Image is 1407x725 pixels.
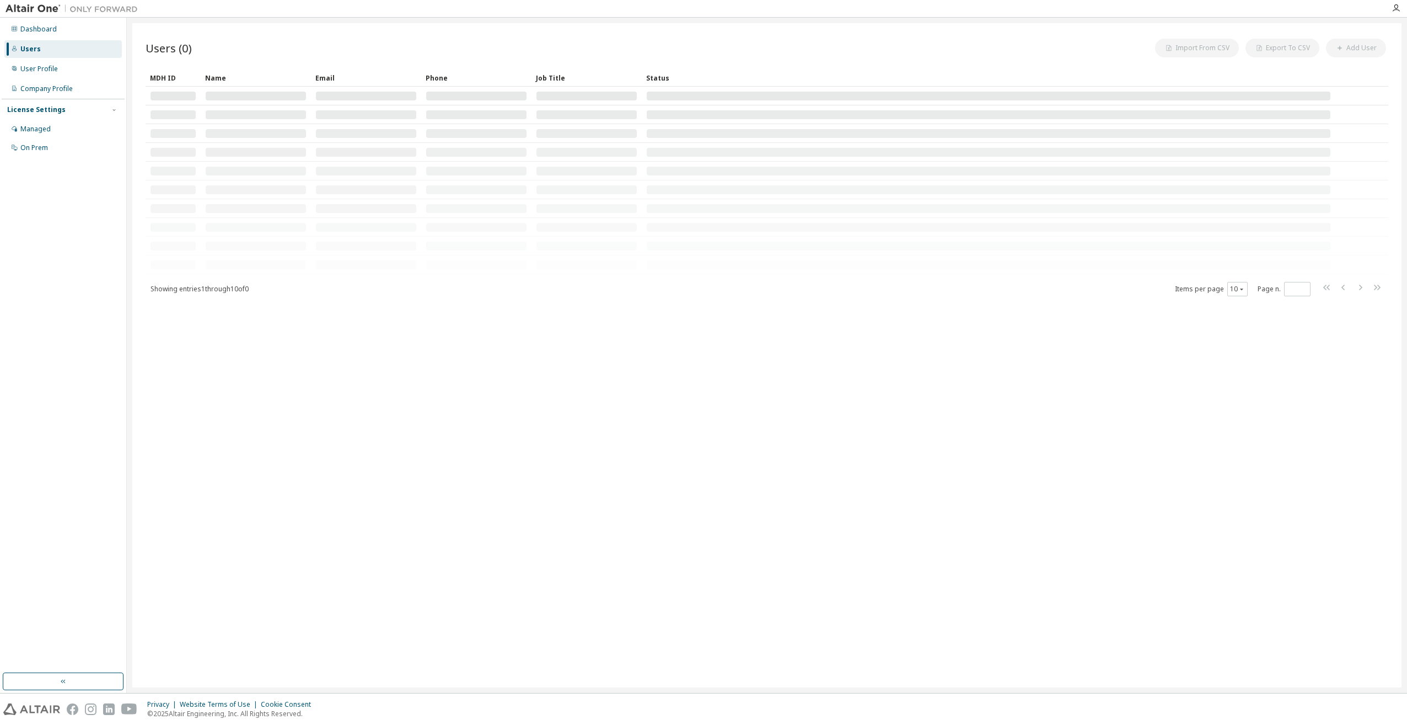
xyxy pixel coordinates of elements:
[1155,39,1239,57] button: Import From CSV
[3,703,60,715] img: altair_logo.svg
[103,703,115,715] img: linkedin.svg
[1175,282,1248,296] span: Items per page
[1326,39,1386,57] button: Add User
[20,25,57,34] div: Dashboard
[1245,39,1319,57] button: Export To CSV
[6,3,143,14] img: Altair One
[1230,285,1245,294] button: 10
[7,105,66,114] div: License Settings
[151,284,249,294] span: Showing entries 1 through 10 of 0
[121,703,137,715] img: youtube.svg
[20,65,58,73] div: User Profile
[261,700,318,709] div: Cookie Consent
[315,69,417,87] div: Email
[1258,282,1311,296] span: Page n.
[20,84,73,93] div: Company Profile
[147,709,318,718] p: © 2025 Altair Engineering, Inc. All Rights Reserved.
[85,703,96,715] img: instagram.svg
[67,703,78,715] img: facebook.svg
[205,69,307,87] div: Name
[426,69,527,87] div: Phone
[20,45,41,54] div: Users
[146,40,192,56] span: Users (0)
[20,125,51,134] div: Managed
[646,69,1331,87] div: Status
[180,700,261,709] div: Website Terms of Use
[536,69,637,87] div: Job Title
[150,69,196,87] div: MDH ID
[20,143,48,152] div: On Prem
[147,700,180,709] div: Privacy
